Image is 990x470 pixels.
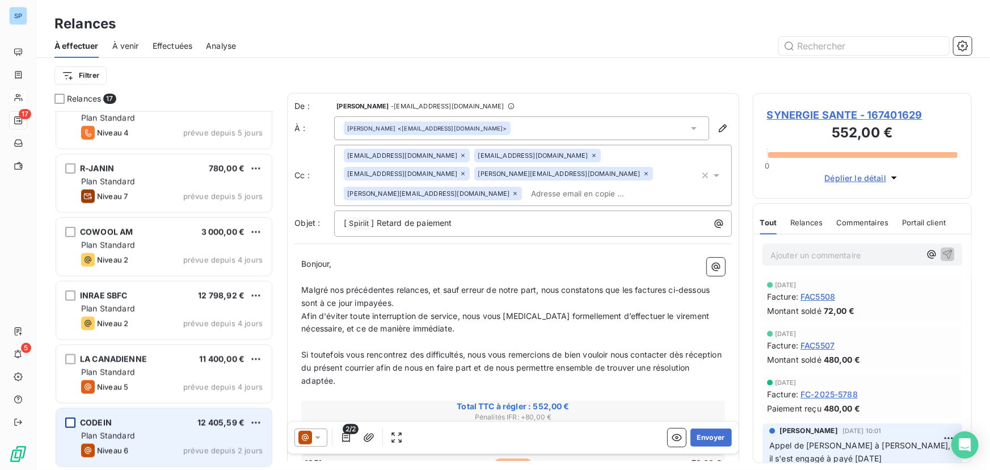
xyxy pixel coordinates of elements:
h3: Relances [54,14,116,34]
div: SP [9,7,27,25]
span: Plan Standard [81,431,135,440]
span: Total TTC à régler : 552,00 € [303,401,723,412]
span: FAC5508 [801,291,835,303]
span: Facture : [767,291,798,303]
span: 162 jours [495,459,531,469]
span: 12 405,59 € [197,418,245,427]
span: 17 [19,109,31,119]
span: SYNERGIE SANTE - 167401629 [767,107,958,123]
span: prévue depuis 5 jours [183,128,263,137]
span: prévue depuis 4 jours [183,383,263,392]
span: [EMAIL_ADDRESS][DOMAIN_NAME] [347,170,457,177]
span: ] Retard de paiement [371,218,452,228]
span: Facture : [767,339,798,351]
button: Filtrer [54,66,107,85]
span: Plan Standard [81,113,135,123]
label: Cc : [294,170,334,181]
td: 72,00 € [584,457,722,469]
div: grid [54,111,273,470]
span: 17 [103,94,116,104]
div: Open Intercom Messenger [951,431,979,459]
span: 11 400,00 € [199,354,245,364]
span: Déplier le détail [825,172,887,184]
span: Facture : [767,388,798,400]
span: Relances [790,218,823,227]
span: Bonjour, [301,259,331,268]
span: 480,00 € [824,402,860,414]
span: Plan Standard [81,240,135,250]
span: R-JANIN [80,163,114,173]
span: 3 000,00 € [201,227,245,237]
span: [DATE] [775,330,797,337]
span: Appel de [PERSON_NAME] à [PERSON_NAME], il s'est engagé à payé [DATE] [769,440,953,463]
span: 0 [765,161,770,170]
span: Pénalités IFR : + 80,00 € [303,412,723,422]
span: prévue depuis 4 jours [183,255,263,265]
span: Objet : [294,218,320,228]
span: COWOOL AM [80,227,133,237]
span: - [EMAIL_ADDRESS][DOMAIN_NAME] [391,103,504,110]
span: Relances [67,93,101,104]
span: Analyse [206,40,236,52]
span: 2/2 [343,424,359,434]
span: prévue depuis 5 jours [183,192,263,201]
span: 780,00 € [209,163,245,173]
span: À effectuer [54,40,99,52]
span: Paiement reçu [767,402,822,414]
span: CODEIN [80,418,112,427]
button: Déplier le détail [822,171,904,184]
span: prévue depuis 4 jours [183,319,263,328]
img: Logo LeanPay [9,445,27,463]
span: Spiriit [347,217,370,230]
span: Niveau 2 [97,255,128,265]
span: Malgré nos précédentes relances, et sauf erreur de notre part, nous constatons que les factures c... [301,285,712,308]
span: À venir [112,40,139,52]
span: Niveau 5 [97,383,128,392]
button: Envoyer [690,429,732,447]
span: [ [344,218,347,228]
span: FAC5507 [801,339,835,351]
span: [PERSON_NAME] [336,103,389,110]
span: Effectuées [153,40,193,52]
span: Plan Standard [81,177,135,186]
span: INRAE SBFC [80,291,128,300]
span: [PERSON_NAME] [780,426,838,436]
span: prévue depuis 2 jours [183,446,263,455]
span: [EMAIL_ADDRESS][DOMAIN_NAME] [347,152,457,159]
span: 1951 [305,458,322,469]
span: FC-2025-5788 [801,388,858,400]
span: Niveau 2 [97,319,128,328]
span: Niveau 7 [97,192,128,201]
span: [DATE] [775,379,797,386]
span: Afin d'éviter toute interruption de service, nous vous [MEDICAL_DATA] formellement d’effectuer le... [301,311,711,334]
span: Niveau 6 [97,446,128,455]
span: LA CANADIENNE [80,354,147,364]
input: Adresse email en copie ... [526,185,658,202]
input: Rechercher [779,37,949,55]
span: Tout [760,218,777,227]
span: 12 798,92 € [198,291,245,300]
span: Si toutefois vous rencontrez des difficultés, nous vous remercions de bien vouloir nous contacter... [301,350,724,385]
span: [PERSON_NAME][EMAIL_ADDRESS][DOMAIN_NAME] [347,190,509,197]
span: 72,00 € [824,305,854,317]
span: Portail client [902,218,946,227]
span: [DATE] 10:01 [842,427,882,434]
span: 480,00 € [824,354,860,366]
div: <[EMAIL_ADDRESS][DOMAIN_NAME]> [347,124,507,132]
span: [EMAIL_ADDRESS][DOMAIN_NAME] [478,152,588,159]
label: À : [294,123,334,134]
span: Niveau 4 [97,128,129,137]
span: [DATE] [775,282,797,288]
span: De : [294,100,334,112]
span: [PERSON_NAME][EMAIL_ADDRESS][DOMAIN_NAME] [478,170,640,177]
span: Commentaires [837,218,889,227]
span: Montant soldé [767,305,822,317]
span: Plan Standard [81,367,135,377]
h3: 552,00 € [767,123,958,145]
span: Plan Standard [81,304,135,313]
span: 5 [21,343,31,353]
span: [PERSON_NAME] [347,124,395,132]
span: Montant soldé [767,354,822,366]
